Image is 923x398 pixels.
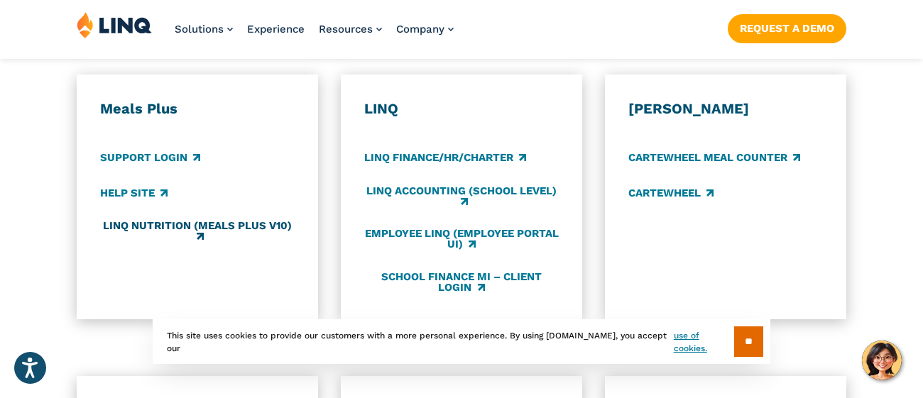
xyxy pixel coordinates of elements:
a: CARTEWHEEL Meal Counter [628,150,800,166]
h3: LINQ [364,100,559,118]
button: Hello, have a question? Let’s chat. [862,341,902,380]
a: use of cookies. [674,329,734,355]
a: Company [396,23,454,35]
a: School Finance MI – Client Login [364,270,559,294]
span: Solutions [175,23,224,35]
a: LINQ Accounting (school level) [364,185,559,209]
a: Resources [319,23,382,35]
a: Request a Demo [728,14,846,43]
a: Help Site [100,185,168,201]
a: LINQ Nutrition (Meals Plus v10) [100,220,295,243]
a: CARTEWHEEL [628,185,714,201]
a: Solutions [175,23,233,35]
h3: [PERSON_NAME] [628,100,823,118]
img: LINQ | K‑12 Software [77,11,152,38]
span: Company [396,23,444,35]
span: Resources [319,23,373,35]
a: Experience [247,23,305,35]
a: LINQ Finance/HR/Charter [364,150,526,166]
div: This site uses cookies to provide our customers with a more personal experience. By using [DOMAIN... [153,319,770,364]
nav: Button Navigation [728,11,846,43]
a: Employee LINQ (Employee Portal UI) [364,228,559,251]
nav: Primary Navigation [175,11,454,58]
h3: Meals Plus [100,100,295,118]
a: Support Login [100,150,200,166]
